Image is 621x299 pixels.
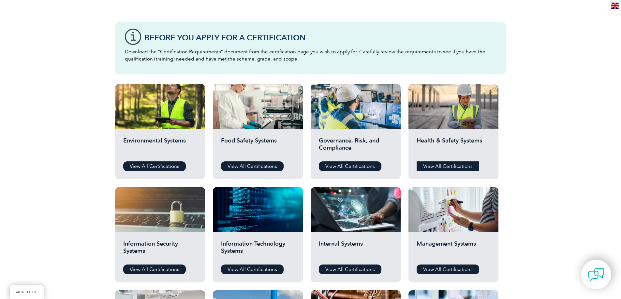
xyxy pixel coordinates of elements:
h2: Environmental Systems [123,137,197,156]
a: View All Certifications [221,265,284,274]
h3: Before You Apply For a Certification [144,34,496,42]
a: View All Certifications [221,161,284,171]
h2: Food Safety Systems [221,137,295,156]
h2: Information Technology Systems [221,240,295,260]
h2: Management Systems [417,240,490,260]
h2: Health & Safety Systems [417,137,490,156]
a: View All Certifications [319,161,381,171]
a: View All Certifications [417,265,479,274]
h2: Governance, Risk, and Compliance [319,137,392,156]
h2: Information Security Systems [123,240,197,260]
img: contact-chat.png [588,266,604,283]
p: Download the “Certification Requirements” document from the certification page you wish to apply ... [125,48,496,62]
a: View All Certifications [123,265,186,274]
img: en [611,3,619,9]
h2: Internal Systems [319,240,392,260]
a: View All Certifications [123,161,186,171]
a: View All Certifications [417,161,479,171]
a: BACK TO TOP [10,285,44,299]
a: View All Certifications [319,265,381,274]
